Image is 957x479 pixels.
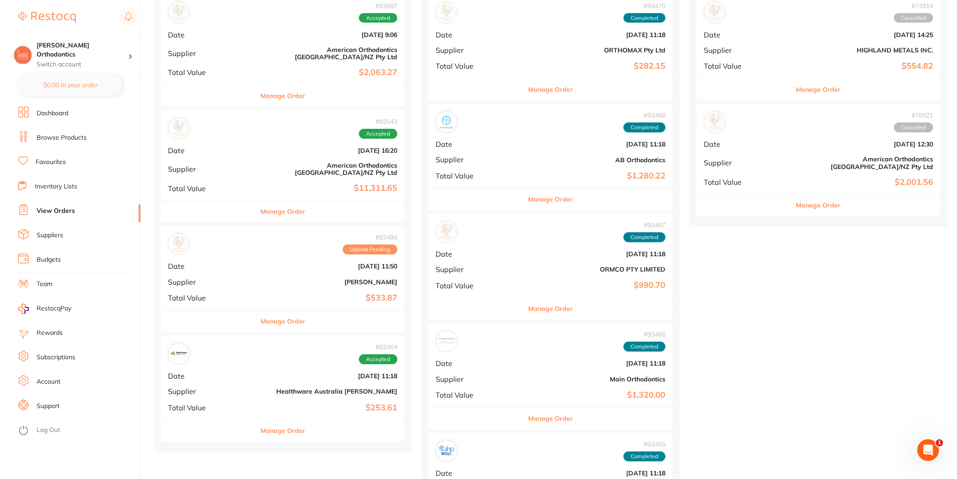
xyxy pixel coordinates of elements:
span: Total Value [168,68,242,76]
span: Total Value [704,62,778,70]
span: # 93467 [623,221,665,229]
button: Manage Order [796,79,841,100]
button: Manage Order [528,79,573,100]
span: Date [168,31,242,39]
b: [DATE] 11:18 [517,250,665,258]
b: ORTHOMAX Pty Ltd [517,47,665,54]
button: Manage Order [528,298,573,319]
a: RestocqPay [18,304,71,314]
img: RestocqPay [18,304,29,314]
b: $1,280.22 [517,171,665,181]
span: Supplier [436,46,510,54]
span: # 93484 [343,234,397,241]
span: Date [436,469,510,477]
span: RestocqPay [37,304,71,313]
span: # 93543 [359,118,397,125]
span: Supplier [436,375,510,383]
span: Date [704,140,778,148]
span: Date [436,250,510,258]
span: Accepted [359,129,397,139]
a: Log Out [37,426,60,435]
b: American Orthodontics [GEOGRAPHIC_DATA]/NZ Pty Ltd [249,162,397,176]
b: [DATE] 11:18 [517,470,665,477]
span: Supplier [168,165,242,173]
button: Manage Order [260,420,305,441]
button: Manage Order [260,85,305,107]
span: Supplier [168,278,242,286]
span: Date [704,31,778,39]
a: Restocq Logo [18,7,76,28]
b: Healthware Australia [PERSON_NAME] [249,388,397,395]
img: Healthware Australia Ridley [170,345,187,362]
span: Date [168,262,242,270]
iframe: Intercom live chat [917,439,939,461]
h4: Harris Orthodontics [37,41,128,59]
b: $554.82 [785,61,933,71]
b: Main Orthodontics [517,376,665,383]
a: Rewards [37,329,63,338]
span: Date [436,31,510,39]
b: HIGHLAND METALS INC. [785,47,933,54]
img: Restocq Logo [18,12,76,23]
a: Inventory Lists [35,182,77,191]
b: [DATE] 11:18 [517,360,665,367]
span: Supplier [168,49,242,57]
img: HIGHLAND METALS INC. [706,4,723,21]
b: [DATE] 16:20 [249,147,397,154]
span: Supplier [168,387,242,395]
img: ORTHOMAX Pty Ltd [438,4,455,21]
span: Completed [623,232,665,242]
span: Completed [623,13,665,23]
a: Subscriptions [37,353,75,362]
span: Supplier [704,159,778,167]
b: [DATE] 9:06 [249,31,397,38]
span: Supplier [704,46,778,54]
button: Manage Order [528,408,573,429]
button: Manage Order [260,201,305,222]
img: American Orthodontics Australia/NZ Pty Ltd [706,113,723,131]
span: Upload Pending [343,244,397,254]
img: AB Orthodontics [438,113,455,131]
a: Suppliers [37,231,63,240]
span: Total Value [168,184,242,193]
b: $2,063.27 [249,68,397,77]
a: Budgets [37,255,61,264]
span: Total Value [436,282,510,290]
img: American Orthodontics Australia/NZ Pty Ltd [170,120,187,137]
span: Completed [623,122,665,132]
b: American Orthodontics [GEOGRAPHIC_DATA]/NZ Pty Ltd [249,46,397,61]
span: # 70021 [894,112,933,119]
span: Accepted [359,13,397,23]
b: American Orthodontics [GEOGRAPHIC_DATA]/NZ Pty Ltd [785,155,933,170]
a: Browse Products [37,133,87,142]
b: [DATE] 14:25 [785,31,933,38]
b: [DATE] 12:30 [785,141,933,148]
a: Support [37,402,60,411]
span: # 93687 [359,2,397,9]
span: Completed [623,451,665,461]
span: Supplier [436,265,510,273]
a: View Orders [37,207,75,216]
span: Total Value [436,391,510,399]
b: $990.70 [517,281,665,290]
span: Date [436,140,510,148]
b: [DATE] 11:50 [249,263,397,270]
div: Healthware Australia Ridley#93464AcceptedDate[DATE] 11:18SupplierHealthware Australia [PERSON_NAM... [161,336,404,442]
span: Cancelled [894,122,933,132]
button: Manage Order [528,188,573,210]
span: Total Value [168,294,242,302]
b: $11,311.65 [249,183,397,193]
img: Adam Dental [170,235,187,253]
button: Manage Order [260,310,305,332]
a: Dashboard [37,109,68,118]
span: Total Value [436,172,510,180]
img: AHP Dental and Medical [438,442,455,460]
img: ORMCO PTY LIMITED [438,223,455,240]
b: [PERSON_NAME] [249,278,397,286]
span: Cancelled [894,13,933,23]
a: Team [37,280,52,289]
img: Main Orthodontics [438,333,455,350]
span: # 93466 [623,331,665,338]
span: Date [168,146,242,155]
p: Switch account [37,60,128,69]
